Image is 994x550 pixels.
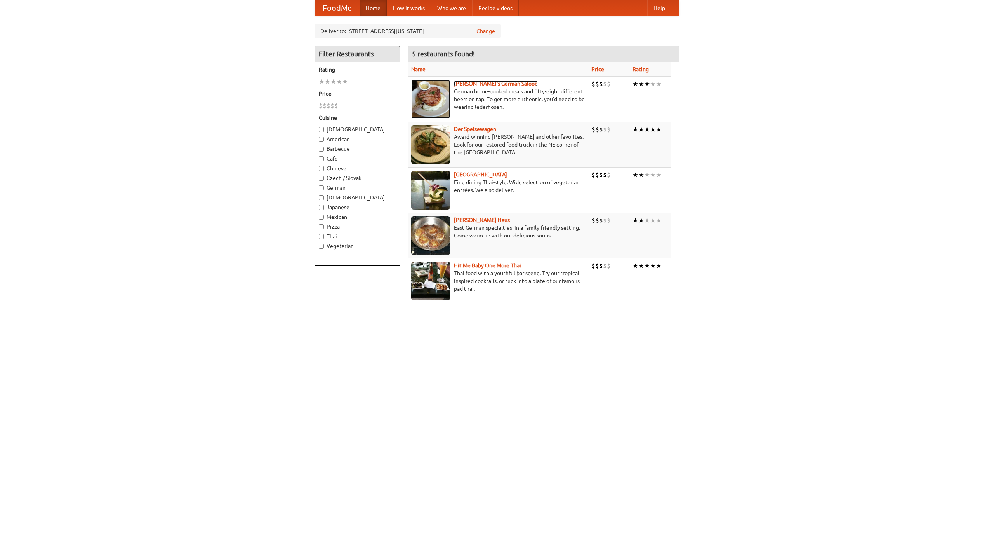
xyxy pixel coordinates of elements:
a: [GEOGRAPHIC_DATA] [454,171,507,178]
ng-pluralize: 5 restaurants found! [412,50,475,58]
a: Recipe videos [472,0,519,16]
li: $ [607,216,611,225]
li: ★ [638,125,644,134]
li: $ [603,171,607,179]
li: ★ [650,171,656,179]
a: Rating [633,66,649,72]
li: ★ [638,80,644,88]
li: $ [599,80,603,88]
a: Price [591,66,604,72]
h5: Price [319,90,396,98]
a: Hit Me Baby One More Thai [454,262,521,269]
li: $ [599,216,603,225]
a: Who we are [431,0,472,16]
input: Czech / Slovak [319,176,324,181]
a: [PERSON_NAME]'s German Saloon [454,80,538,87]
a: Name [411,66,426,72]
input: Thai [319,234,324,239]
li: $ [599,262,603,270]
li: $ [327,101,330,110]
img: babythai.jpg [411,262,450,300]
label: Japanese [319,203,396,211]
input: Japanese [319,205,324,210]
label: Pizza [319,223,396,230]
input: Pizza [319,224,324,229]
label: Thai [319,232,396,240]
label: Barbecue [319,145,396,153]
p: Thai food with a youthful bar scene. Try our tropical inspired cocktails, or tuck into a plate of... [411,269,585,293]
a: Help [647,0,671,16]
li: $ [330,101,334,110]
li: $ [591,80,595,88]
a: [PERSON_NAME] Haus [454,217,510,223]
li: ★ [633,80,638,88]
li: $ [323,101,327,110]
li: ★ [656,80,662,88]
label: Cafe [319,155,396,162]
label: [DEMOGRAPHIC_DATA] [319,194,396,201]
li: ★ [656,216,662,225]
li: ★ [633,262,638,270]
li: $ [607,80,611,88]
li: ★ [644,262,650,270]
li: ★ [644,80,650,88]
input: [DEMOGRAPHIC_DATA] [319,195,324,200]
li: $ [319,101,323,110]
li: ★ [336,77,342,86]
li: ★ [325,77,330,86]
li: ★ [650,262,656,270]
h5: Rating [319,66,396,73]
li: $ [607,171,611,179]
div: Deliver to: [STREET_ADDRESS][US_STATE] [315,24,501,38]
li: ★ [650,216,656,225]
li: ★ [330,77,336,86]
li: ★ [633,125,638,134]
li: ★ [644,216,650,225]
a: Der Speisewagen [454,126,496,132]
li: $ [603,262,607,270]
li: $ [603,80,607,88]
li: ★ [644,171,650,179]
label: German [319,184,396,192]
input: Barbecue [319,147,324,152]
li: ★ [656,262,662,270]
img: speisewagen.jpg [411,125,450,164]
li: ★ [638,171,644,179]
li: ★ [638,262,644,270]
li: $ [591,125,595,134]
input: Chinese [319,166,324,171]
label: Czech / Slovak [319,174,396,182]
li: ★ [644,125,650,134]
li: $ [595,80,599,88]
li: $ [595,171,599,179]
input: Cafe [319,156,324,161]
li: ★ [319,77,325,86]
a: FoodMe [315,0,360,16]
input: American [319,137,324,142]
input: German [319,185,324,190]
li: $ [603,216,607,225]
input: [DEMOGRAPHIC_DATA] [319,127,324,132]
li: $ [334,101,338,110]
label: Chinese [319,164,396,172]
p: German home-cooked meals and fifty-eight different beers on tap. To get more authentic, you'd nee... [411,87,585,111]
li: $ [599,171,603,179]
img: kohlhaus.jpg [411,216,450,255]
li: $ [595,262,599,270]
li: ★ [633,216,638,225]
img: satay.jpg [411,171,450,210]
li: ★ [342,77,348,86]
label: American [319,135,396,143]
p: Award-winning [PERSON_NAME] and other favorites. Look for our restored food truck in the NE corne... [411,133,585,156]
li: $ [591,171,595,179]
li: ★ [633,171,638,179]
a: Change [476,27,495,35]
li: $ [595,125,599,134]
li: $ [591,216,595,225]
input: Vegetarian [319,244,324,249]
li: ★ [650,80,656,88]
li: $ [607,262,611,270]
